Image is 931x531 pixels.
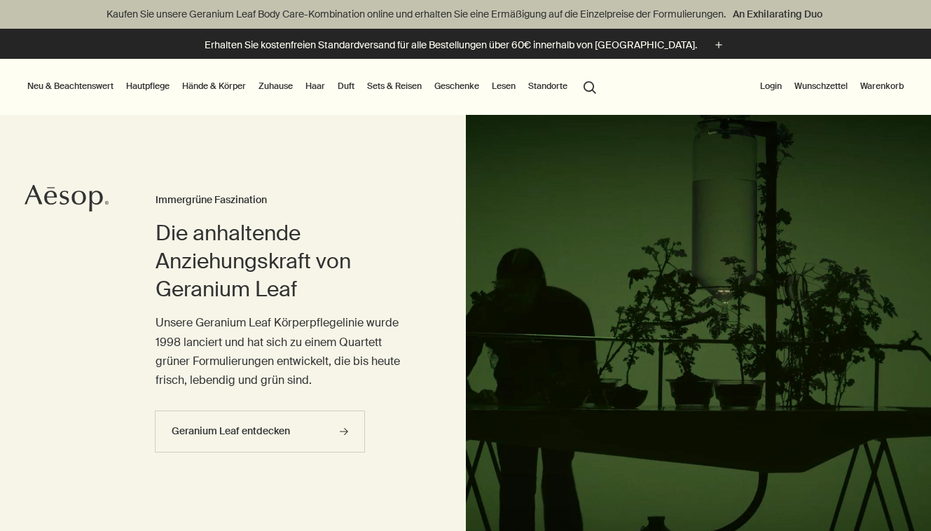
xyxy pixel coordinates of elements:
a: Geranium Leaf entdecken [155,411,365,453]
a: Hände & Körper [179,78,249,95]
nav: primary [25,59,602,115]
button: Menüpunkt "Suche" öffnen [577,73,602,99]
svg: Aesop [25,184,109,212]
p: Unsere Geranium Leaf Körperpflegelinie wurde 1998 lanciert und hat sich zu einem Quartett grüner ... [156,313,410,389]
a: Zuhause [256,78,296,95]
p: Erhalten Sie kostenfreien Standardversand für alle Bestellungen über 60€ innerhalb von [GEOGRAPHI... [205,38,697,53]
a: Hautpflege [123,78,172,95]
p: Kaufen Sie unsere Geranium Leaf Body Care-Kombination online und erhalten Sie eine Ermäßigung auf... [14,7,917,22]
button: Warenkorb [857,78,906,95]
h2: Die anhaltende Anziehungskraft von Geranium Leaf [156,219,410,303]
button: Standorte [525,78,570,95]
a: Wunschzettel [792,78,850,95]
h3: Immergrüne Faszination [156,192,410,209]
a: An Exhilarating Duo [730,6,825,22]
a: Lesen [489,78,518,95]
button: Erhalten Sie kostenfreien Standardversand für alle Bestellungen über 60€ innerhalb von [GEOGRAPHI... [205,37,726,53]
a: Aesop [25,184,109,216]
a: Haar [303,78,328,95]
button: Neu & Beachtenswert [25,78,116,95]
a: Sets & Reisen [364,78,425,95]
button: Login [757,78,785,95]
a: Duft [335,78,357,95]
a: Geschenke [432,78,482,95]
nav: supplementary [757,59,906,115]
